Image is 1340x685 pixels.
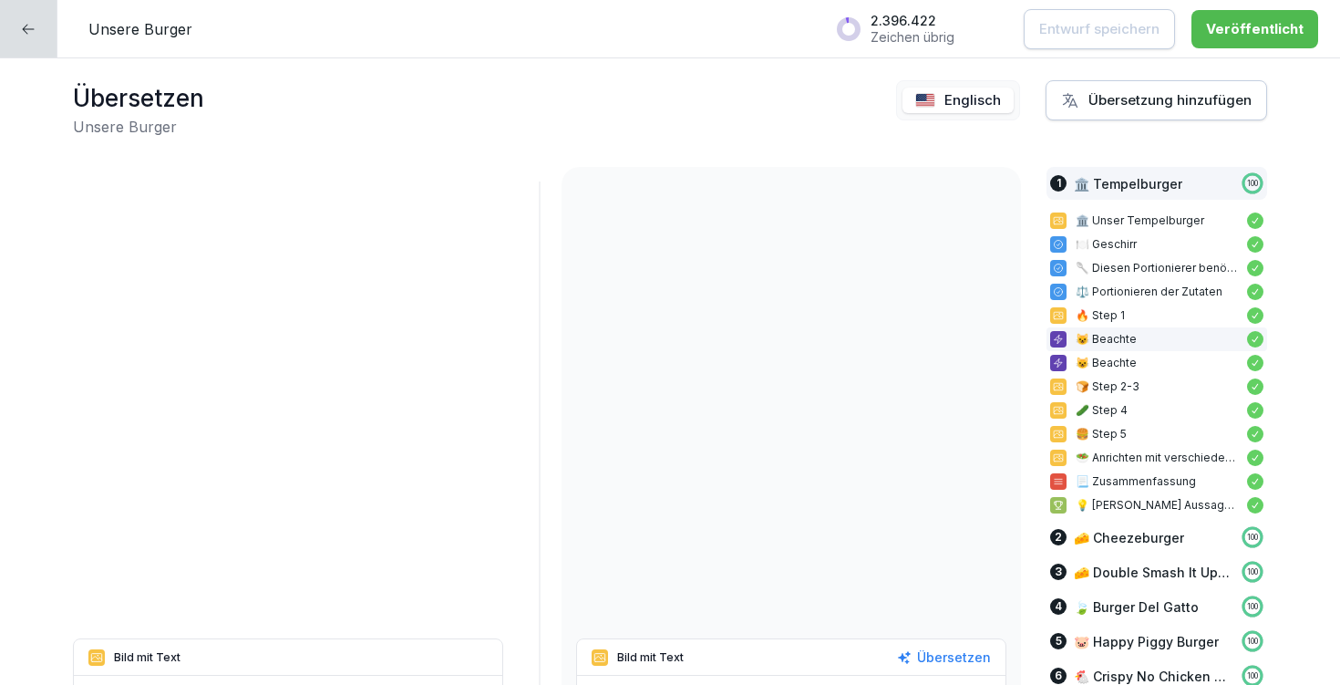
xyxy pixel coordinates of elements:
[1247,532,1258,543] p: 100
[1024,9,1175,49] button: Entwurf speichern
[73,80,204,116] h1: Übersetzen
[1076,213,1238,229] p: 🏛️ Unser Tempelburger
[1050,633,1067,649] div: 5
[1076,236,1238,253] p: 🍽️ Geschirr
[1061,90,1252,110] div: Übersetzung hinzufügen
[88,18,192,40] p: Unsere Burger
[1076,379,1238,395] p: 🍞 Step 2-3
[1247,566,1258,577] p: 100
[1076,497,1238,514] p: 💡 [PERSON_NAME] Aussagen sind richtig?
[871,29,954,46] p: Zeichen übrig
[915,93,935,108] img: us.svg
[1076,284,1238,300] p: ⚖️ Portionieren der Zutaten
[1191,10,1318,48] button: Veröffentlicht
[1076,260,1238,276] p: 🥄 Diesen Portionierer benötigst Du:
[1039,19,1160,39] p: Entwurf speichern
[897,648,991,668] button: Übersetzen
[1046,80,1267,120] button: Übersetzung hinzufügen
[1074,632,1219,651] p: 🐷 Happy Piggy Burger
[1074,597,1199,617] p: 🍃 Burger Del Gatto
[1050,668,1067,684] div: 6
[1247,670,1258,681] p: 100
[73,116,204,138] h2: Unsere Burger
[1076,473,1238,490] p: 📃 Zusammenfassung
[1247,601,1258,612] p: 100
[1050,564,1067,580] div: 3
[1050,529,1067,545] div: 2
[1076,331,1238,348] p: 😺 Beachte
[1050,598,1067,615] div: 4
[1050,175,1067,192] div: 1
[1076,450,1238,466] p: 🥗 Anrichten mit verschiedenen Beilagen
[1074,528,1184,547] p: 🧀 Cheezeburger
[944,90,1001,111] p: Englisch
[871,13,954,29] p: 2.396.422
[1074,563,1232,582] p: 🧀 Double Smash It Up Cheezeburger
[1076,307,1238,324] p: 🔥 Step 1
[1074,174,1182,193] p: 🏛️ Tempelburger
[1247,178,1258,189] p: 100
[1076,426,1238,442] p: 🍔 Step 5
[1247,636,1258,647] p: 100
[1076,355,1238,371] p: 😺 Beachte
[827,5,1007,52] button: 2.396.422Zeichen übrig
[617,649,684,666] p: Bild mit Text
[114,649,180,666] p: Bild mit Text
[1076,402,1238,419] p: 🥒 Step 4
[1206,19,1304,39] div: Veröffentlicht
